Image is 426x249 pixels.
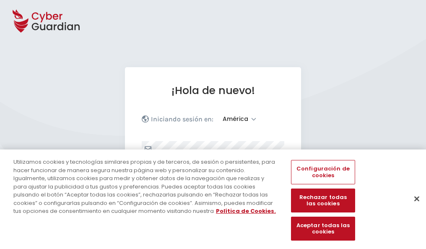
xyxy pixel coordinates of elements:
[291,217,355,241] button: Aceptar todas las cookies
[13,158,278,215] div: Utilizamos cookies y tecnologías similares propias y de terceros, de sesión o persistentes, para ...
[216,207,276,215] a: Más información sobre su privacidad, se abre en una nueva pestaña
[291,160,355,184] button: Configuración de cookies, Abre el cuadro de diálogo del centro de preferencias.
[408,189,426,208] button: Cerrar
[291,189,355,212] button: Rechazar todas las cookies
[151,115,213,123] p: Iniciando sesión en:
[142,84,284,97] h1: ¡Hola de nuevo!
